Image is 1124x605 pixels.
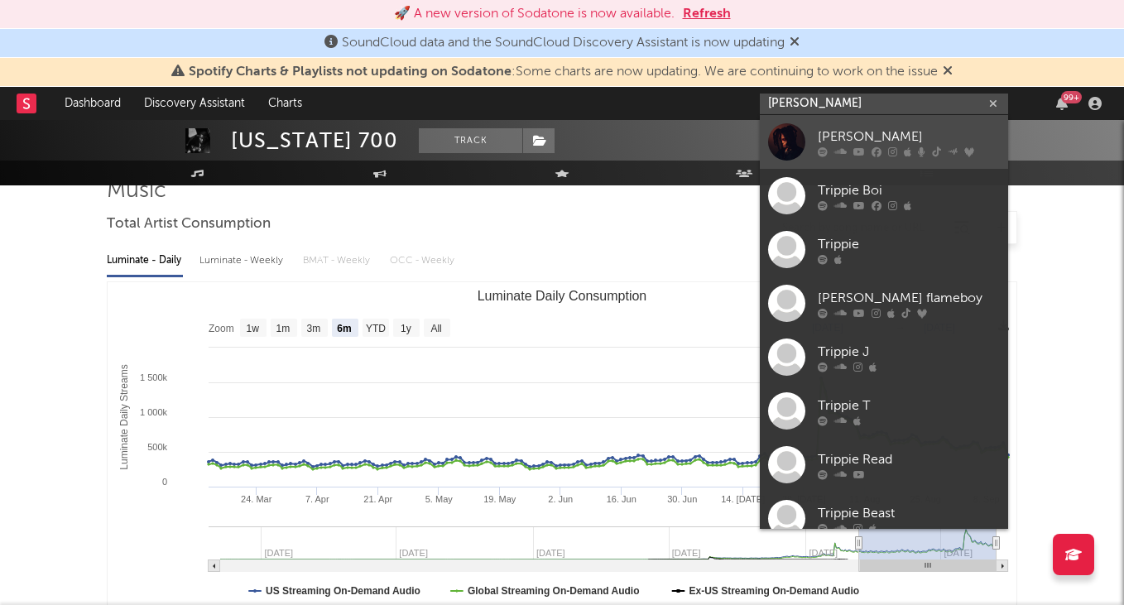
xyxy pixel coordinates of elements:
a: Trippie Read [760,438,1008,492]
a: Charts [257,87,314,120]
a: Trippie [760,223,1008,276]
a: Trippie J [760,330,1008,384]
text: Luminate Daily Streams [118,364,130,469]
div: Trippie Read [818,449,1000,469]
text: 1w [247,323,260,334]
text: US Streaming On-Demand Audio [266,585,420,597]
input: Search for artists [760,94,1008,114]
span: Music [107,181,166,201]
text: 5. May [425,494,454,504]
span: Dismiss [943,65,953,79]
a: [PERSON_NAME] [760,115,1008,169]
text: 24. Mar [241,494,272,504]
text: 1m [276,323,291,334]
a: Discovery Assistant [132,87,257,120]
div: Luminate - Daily [107,247,183,275]
span: SoundCloud data and the SoundCloud Discovery Assistant is now updating [342,36,785,50]
a: Trippie T [760,384,1008,438]
text: 7. Apr [305,494,329,504]
text: 1y [401,323,411,334]
a: Dashboard [53,87,132,120]
div: Trippie [818,234,1000,254]
text: 1 500k [140,372,168,382]
div: 99 + [1061,91,1082,103]
div: Trippie Boi [818,180,1000,200]
div: [PERSON_NAME] [818,127,1000,146]
text: YTD [366,323,386,334]
span: Spotify Charts & Playlists not updating on Sodatone [189,65,512,79]
a: [PERSON_NAME] flameboy [760,276,1008,330]
text: 30. Jun [667,494,697,504]
text: 2. Jun [548,494,573,504]
a: Trippie Boi [760,169,1008,223]
div: [PERSON_NAME] flameboy [818,288,1000,308]
span: : Some charts are now updating. We are continuing to work on the issue [189,65,938,79]
button: Refresh [683,4,731,24]
text: 3m [307,323,321,334]
text: All [430,323,441,334]
div: Trippie T [818,396,1000,415]
text: 6m [337,323,351,334]
div: Trippie Beast [818,503,1000,523]
a: Trippie Beast [760,492,1008,545]
div: Luminate - Weekly [199,247,286,275]
text: 500k [147,442,167,452]
text: 19. May [483,494,516,504]
div: Trippie J [818,342,1000,362]
div: [US_STATE] 700 [231,128,398,153]
text: 16. Jun [607,494,636,504]
div: 🚀 A new version of Sodatone is now available. [394,4,675,24]
button: 99+ [1056,97,1068,110]
text: Global Streaming On-Demand Audio [468,585,640,597]
text: 14. [DATE] [721,494,765,504]
text: 0 [162,477,167,487]
text: Ex-US Streaming On-Demand Audio [689,585,860,597]
text: 21. Apr [363,494,392,504]
text: Zoom [209,323,234,334]
button: Track [419,128,522,153]
text: 1 000k [140,407,168,417]
span: Dismiss [790,36,800,50]
text: Luminate Daily Consumption [478,289,647,303]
